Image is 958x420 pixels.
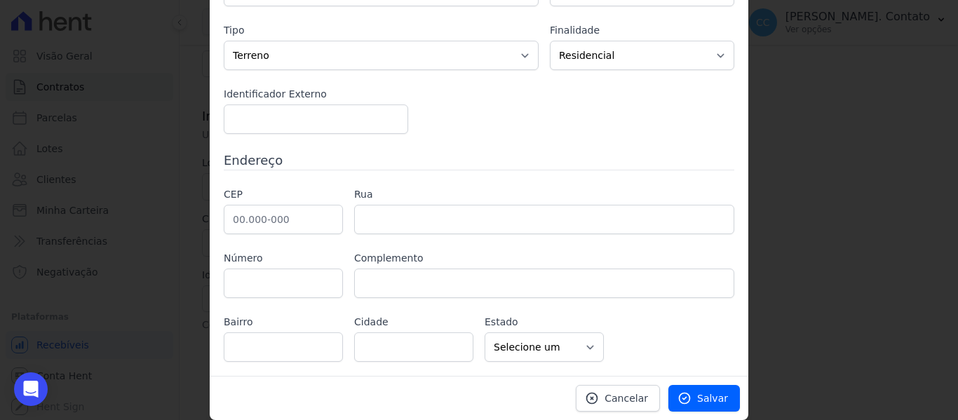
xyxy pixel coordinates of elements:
[576,385,660,412] a: Cancelar
[605,391,648,405] span: Cancelar
[354,187,734,202] label: Rua
[14,372,48,406] div: Open Intercom Messenger
[354,315,473,330] label: Cidade
[224,205,343,234] input: 00.000-000
[224,151,734,170] h3: Endereço
[224,315,343,330] label: Bairro
[668,385,740,412] a: Salvar
[224,87,408,102] label: Identificador Externo
[697,391,728,405] span: Salvar
[354,251,734,266] label: Complemento
[485,315,604,330] label: Estado
[224,251,343,266] label: Número
[224,187,343,202] label: CEP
